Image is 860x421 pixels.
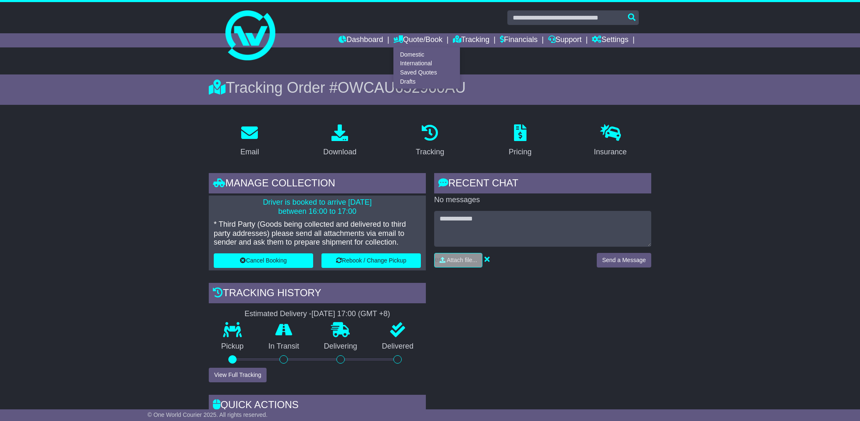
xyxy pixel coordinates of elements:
[394,68,460,77] a: Saved Quotes
[393,33,442,47] a: Quote/Book
[214,253,313,268] button: Cancel Booking
[394,59,460,68] a: International
[209,310,426,319] div: Estimated Delivery -
[588,121,632,161] a: Insurance
[209,173,426,196] div: Manage collection
[394,50,460,59] a: Domestic
[416,146,444,158] div: Tracking
[500,33,538,47] a: Financials
[318,121,362,161] a: Download
[240,146,259,158] div: Email
[323,146,356,158] div: Download
[370,342,426,351] p: Delivered
[393,47,460,89] div: Quote/Book
[594,146,627,158] div: Insurance
[592,33,628,47] a: Settings
[434,196,651,205] p: No messages
[311,342,370,351] p: Delivering
[597,253,651,267] button: Send a Message
[339,33,383,47] a: Dashboard
[338,79,466,96] span: OWCAU652960AU
[148,411,268,418] span: © One World Courier 2025. All rights reserved.
[209,79,651,97] div: Tracking Order #
[548,33,582,47] a: Support
[434,173,651,196] div: RECENT CHAT
[453,33,489,47] a: Tracking
[214,198,421,216] p: Driver is booked to arrive [DATE] between 16:00 to 17:00
[235,121,264,161] a: Email
[503,121,537,161] a: Pricing
[410,121,450,161] a: Tracking
[321,253,421,268] button: Rebook / Change Pickup
[509,146,531,158] div: Pricing
[214,220,421,247] p: * Third Party (Goods being collected and delivered to third party addresses) please send all atta...
[209,342,256,351] p: Pickup
[256,342,312,351] p: In Transit
[209,395,426,417] div: Quick Actions
[209,368,267,382] button: View Full Tracking
[394,77,460,86] a: Drafts
[209,283,426,305] div: Tracking history
[311,310,390,319] div: [DATE] 17:00 (GMT +8)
